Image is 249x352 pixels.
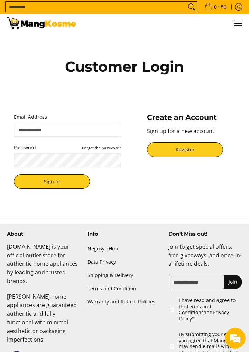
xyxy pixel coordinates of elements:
small: Forget the password? [82,145,121,150]
label: Email Address [14,113,121,122]
p: [DOMAIN_NAME] is your official outlet store for authentic home appliances by leading and trusted ... [7,243,81,292]
a: Shipping & Delivery [87,269,161,282]
span: • [202,3,229,11]
button: Join [224,275,242,289]
button: Password [82,145,121,150]
h4: Info [87,231,161,237]
a: Terms and Conditions [179,303,211,316]
h4: Don't Miss out! [168,231,242,237]
nav: Main Menu [83,14,242,33]
a: Terms and Condition [87,282,161,295]
p: Join to get special offers, free giveaways, and once-in-a-lifetime deals. [168,243,242,275]
h4: About [7,231,81,237]
label: Password [14,143,121,152]
h1: Customer Login [37,58,212,76]
label: I have read and agree to the and * [179,297,243,322]
a: Data Privacy [87,256,161,269]
button: Search [186,2,197,12]
span: ₱0 [220,5,228,9]
p: Sign up for a new account [147,127,235,142]
a: Privacy Policy [179,309,229,322]
img: Account | Mang Kosme [7,17,76,29]
a: Register [147,142,223,157]
h3: Create an Account [147,113,235,122]
span: 0 [213,5,218,9]
a: Negosyo Hub [87,243,161,256]
a: Warranty and Return Policies [87,295,161,308]
button: Sign In [14,174,90,189]
button: Menu [234,14,242,33]
ul: Customer Navigation [83,14,242,33]
p: [PERSON_NAME] home appliances are guaranteed authentic and fully functional with minimal aestheti... [7,292,81,351]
